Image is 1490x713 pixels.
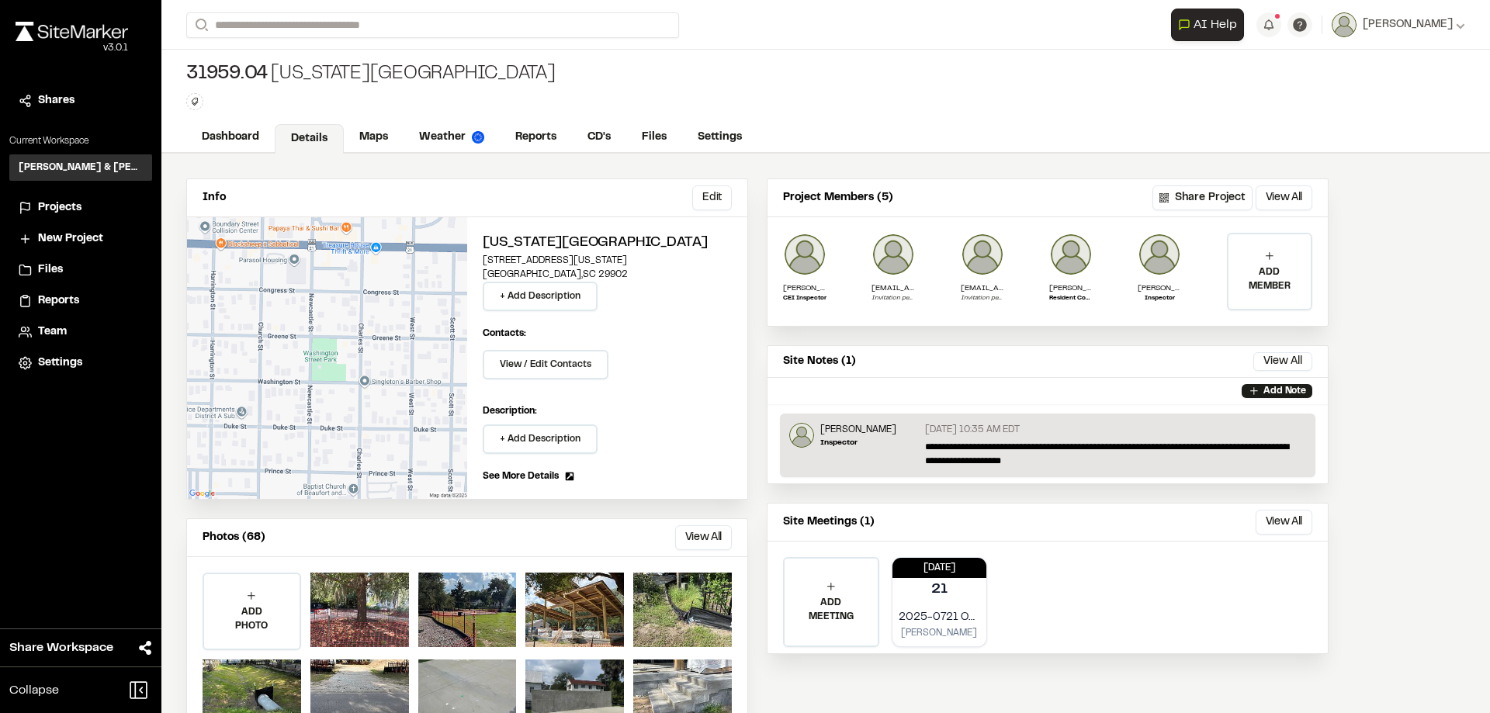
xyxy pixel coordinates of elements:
span: 31959.04 [186,62,268,87]
a: Weather [404,123,500,152]
a: Projects [19,199,143,216]
button: + Add Description [483,424,598,454]
a: Team [19,324,143,341]
p: 21 [931,580,948,601]
p: Inspector [820,437,896,448]
button: Share Project [1152,185,1253,210]
p: Add Note [1263,384,1306,398]
p: [STREET_ADDRESS][US_STATE] [483,254,732,268]
span: See More Details [483,469,559,483]
button: Search [186,12,214,38]
span: Projects [38,199,81,216]
a: Dashboard [186,123,275,152]
button: View All [675,525,732,550]
a: Files [19,261,143,279]
span: Reports [38,292,79,310]
p: Info [203,189,226,206]
div: [US_STATE][GEOGRAPHIC_DATA] [186,62,556,87]
p: ADD MEMBER [1228,265,1311,293]
p: CEI Inspector [783,294,826,303]
a: CD's [572,123,626,152]
a: Settings [19,355,143,372]
button: View All [1256,185,1312,210]
h2: [US_STATE][GEOGRAPHIC_DATA] [483,233,732,254]
div: Open AI Assistant [1171,9,1250,41]
button: View All [1256,510,1312,535]
p: Description: [483,404,732,418]
a: Maps [344,123,404,152]
span: Settings [38,355,82,372]
span: Files [38,261,63,279]
span: Team [38,324,67,341]
p: Site Notes (1) [783,353,856,370]
span: Share Workspace [9,639,113,657]
button: Open AI Assistant [1171,9,1244,41]
span: New Project [38,230,103,247]
button: Edit Tags [186,93,203,110]
span: Shares [38,92,74,109]
a: Settings [682,123,757,152]
img: Joe Gillenwater [783,233,826,276]
button: View / Edit Contacts [483,350,608,379]
button: Edit [692,185,732,210]
button: + Add Description [483,282,598,311]
a: Files [626,123,682,152]
span: AI Help [1194,16,1237,34]
p: Project Members (5) [783,189,893,206]
p: ADD MEETING [785,596,878,624]
button: [PERSON_NAME] [1332,12,1465,37]
img: precipai.png [472,131,484,144]
p: Resident Construction Manager [1049,294,1093,303]
img: Lance Stroble [1049,233,1093,276]
p: Invitation pending [961,294,1004,303]
a: Reports [500,123,572,152]
p: Inspector [1138,294,1181,303]
span: [PERSON_NAME] [1363,16,1453,33]
p: [PERSON_NAME] [783,282,826,294]
p: Site Meetings (1) [783,514,875,531]
p: ADD PHOTO [204,605,300,633]
p: [PERSON_NAME] [899,626,981,640]
a: Reports [19,292,143,310]
div: Oh geez...please don't... [16,41,128,55]
p: [EMAIL_ADDRESS][DOMAIN_NAME] [871,282,915,294]
span: Collapse [9,681,59,700]
p: 2025-0721 OAC [899,609,981,626]
p: Invitation pending [871,294,915,303]
p: [PERSON_NAME] [1138,282,1181,294]
p: Photos (68) [203,529,265,546]
img: photo [961,233,1004,276]
p: [PERSON_NAME] [820,423,896,437]
h3: [PERSON_NAME] & [PERSON_NAME] Inc. [19,161,143,175]
p: Contacts: [483,327,526,341]
img: rebrand.png [16,22,128,41]
p: [EMAIL_ADDRESS][DOMAIN_NAME] [961,282,1004,294]
p: [DATE] 10:35 AM EDT [925,423,1020,437]
p: [DATE] [892,561,987,575]
button: View All [1253,352,1312,371]
a: Details [275,124,344,154]
p: Current Workspace [9,134,152,148]
a: Shares [19,92,143,109]
img: Jeb Crews [1138,233,1181,276]
a: New Project [19,230,143,247]
img: User [1332,12,1357,37]
p: [PERSON_NAME] [1049,282,1093,294]
img: Jeb Crews [789,423,814,448]
p: [GEOGRAPHIC_DATA] , SC 29902 [483,268,732,282]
